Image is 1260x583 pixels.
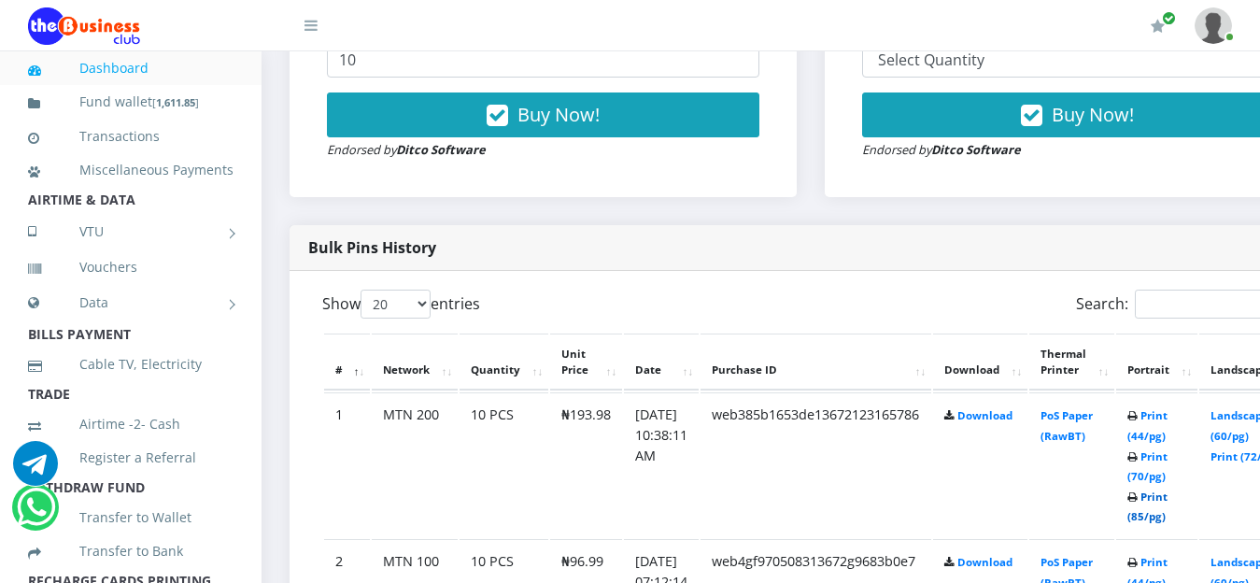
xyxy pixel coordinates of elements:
button: Buy Now! [327,92,759,137]
label: Show entries [322,290,480,319]
a: Cable TV, Electricity [28,343,234,386]
th: #: activate to sort column descending [324,334,370,391]
th: Purchase ID: activate to sort column ascending [701,334,931,391]
a: Print (85/pg) [1127,490,1168,524]
td: 1 [324,392,370,537]
a: Register a Referral [28,436,234,479]
img: Logo [28,7,140,45]
th: Network: activate to sort column ascending [372,334,458,391]
th: Download: activate to sort column ascending [933,334,1027,391]
a: Miscellaneous Payments [28,149,234,192]
a: Transfer to Wallet [28,496,234,539]
a: Chat for support [17,499,55,530]
a: Download [957,555,1012,569]
a: Fund wallet[1,611.85] [28,80,234,124]
th: Quantity: activate to sort column ascending [460,334,548,391]
strong: Bulk Pins History [308,237,436,258]
a: Airtime -2- Cash [28,403,234,446]
a: Chat for support [13,455,58,486]
th: Date: activate to sort column ascending [624,334,699,391]
input: Enter Quantity [327,42,759,78]
a: Transactions [28,115,234,158]
strong: Ditco Software [396,141,486,158]
th: Unit Price: activate to sort column ascending [550,334,622,391]
a: Download [957,408,1012,422]
a: Dashboard [28,47,234,90]
span: Renew/Upgrade Subscription [1162,11,1176,25]
th: Thermal Printer: activate to sort column ascending [1029,334,1114,391]
span: Buy Now! [517,102,600,127]
a: Transfer to Bank [28,530,234,573]
a: Vouchers [28,246,234,289]
td: [DATE] 10:38:11 AM [624,392,699,537]
a: Print (70/pg) [1127,449,1168,484]
i: Renew/Upgrade Subscription [1151,19,1165,34]
img: User [1195,7,1232,44]
a: VTU [28,208,234,255]
strong: Ditco Software [931,141,1021,158]
a: PoS Paper (RawBT) [1041,408,1093,443]
a: Print (44/pg) [1127,408,1168,443]
small: [ ] [152,95,199,109]
td: MTN 200 [372,392,458,537]
small: Endorsed by [862,141,1021,158]
small: Endorsed by [327,141,486,158]
td: web385b1653de13672123165786 [701,392,931,537]
td: ₦193.98 [550,392,622,537]
select: Showentries [361,290,431,319]
a: Data [28,279,234,326]
span: Buy Now! [1052,102,1134,127]
th: Portrait: activate to sort column ascending [1116,334,1197,391]
td: 10 PCS [460,392,548,537]
b: 1,611.85 [156,95,195,109]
